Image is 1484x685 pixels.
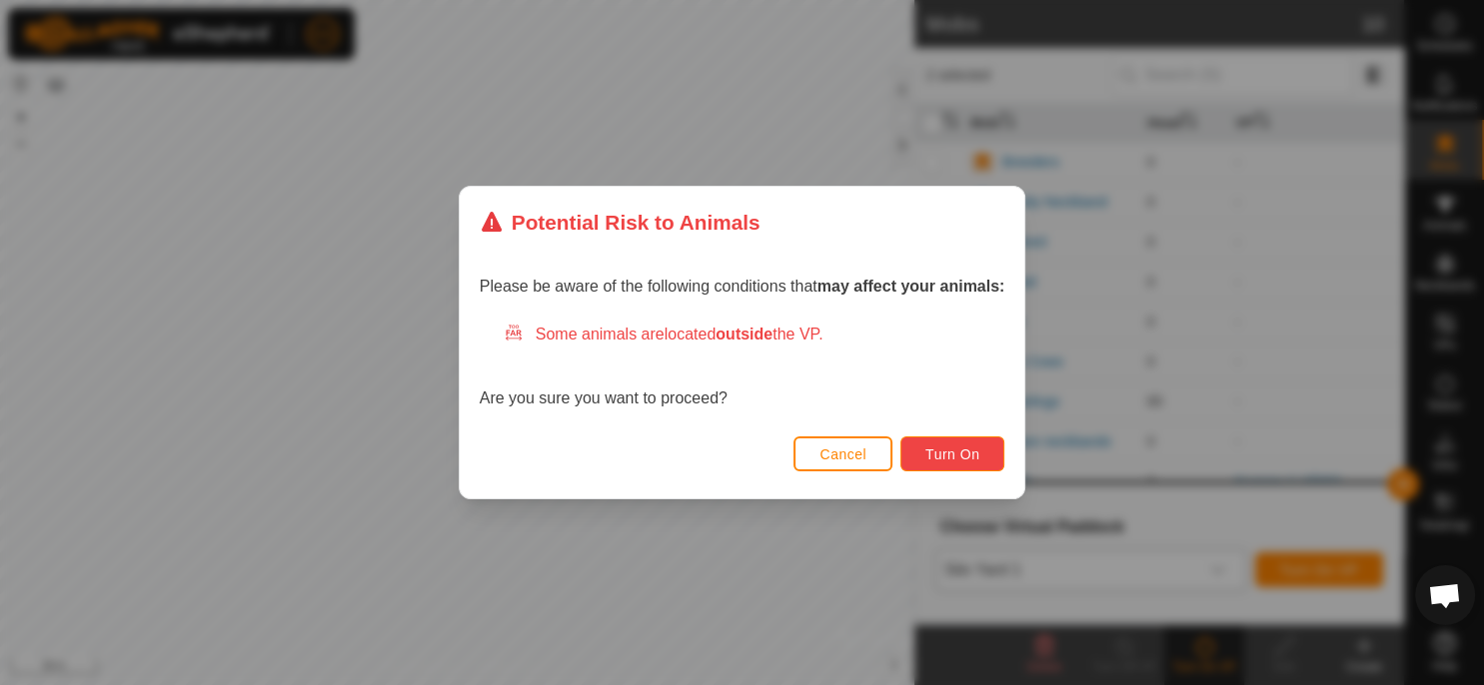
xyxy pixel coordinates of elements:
[504,323,1005,346] div: Some animals are
[716,326,772,342] strong: outside
[900,436,1004,471] button: Turn On
[665,326,823,342] span: located the VP.
[480,323,1005,410] div: Are you sure you want to proceed?
[1415,565,1475,625] div: Open chat
[480,278,1005,295] span: Please be aware of the following conditions that
[817,278,1005,295] strong: may affect your animals:
[925,446,979,462] span: Turn On
[793,436,892,471] button: Cancel
[480,207,760,238] div: Potential Risk to Animals
[819,446,866,462] span: Cancel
